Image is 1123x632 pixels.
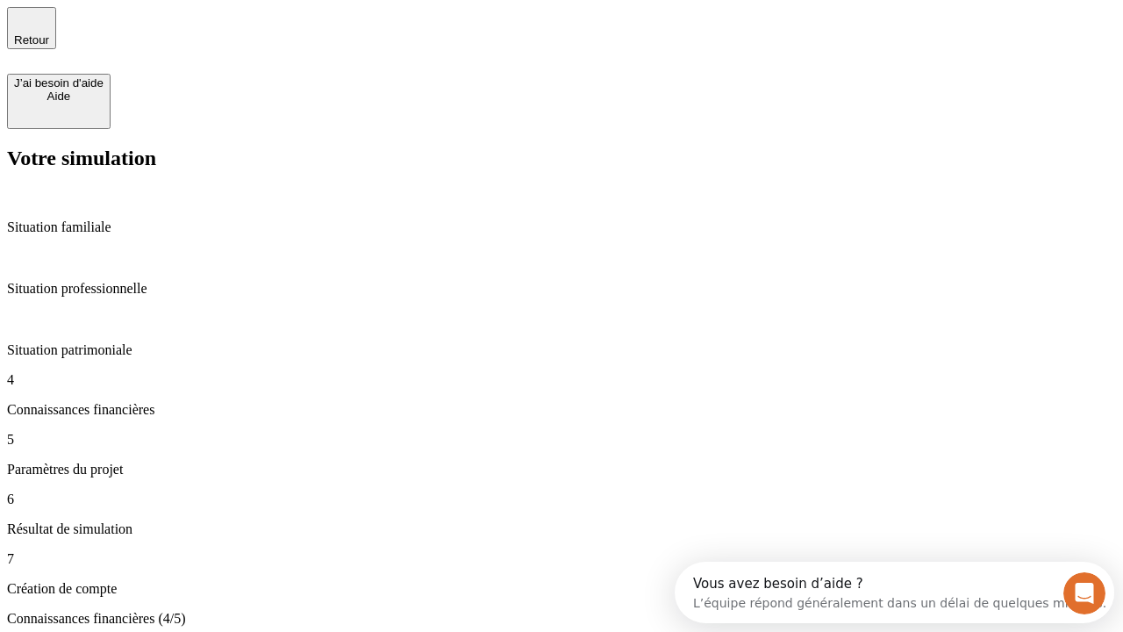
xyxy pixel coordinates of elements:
[14,76,104,90] div: J’ai besoin d'aide
[7,492,1116,507] p: 6
[7,74,111,129] button: J’ai besoin d'aideAide
[7,611,1116,627] p: Connaissances financières (4/5)
[7,462,1116,478] p: Paramètres du projet
[14,33,49,47] span: Retour
[18,29,432,47] div: L’équipe répond généralement dans un délai de quelques minutes.
[7,342,1116,358] p: Situation patrimoniale
[7,281,1116,297] p: Situation professionnelle
[7,147,1116,170] h2: Votre simulation
[7,581,1116,597] p: Création de compte
[7,402,1116,418] p: Connaissances financières
[675,562,1114,623] iframe: Intercom live chat discovery launcher
[7,7,56,49] button: Retour
[7,7,483,55] div: Ouvrir le Messenger Intercom
[18,15,432,29] div: Vous avez besoin d’aide ?
[7,372,1116,388] p: 4
[14,90,104,103] div: Aide
[1063,572,1105,614] iframe: Intercom live chat
[7,432,1116,448] p: 5
[7,219,1116,235] p: Situation familiale
[7,521,1116,537] p: Résultat de simulation
[7,551,1116,567] p: 7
